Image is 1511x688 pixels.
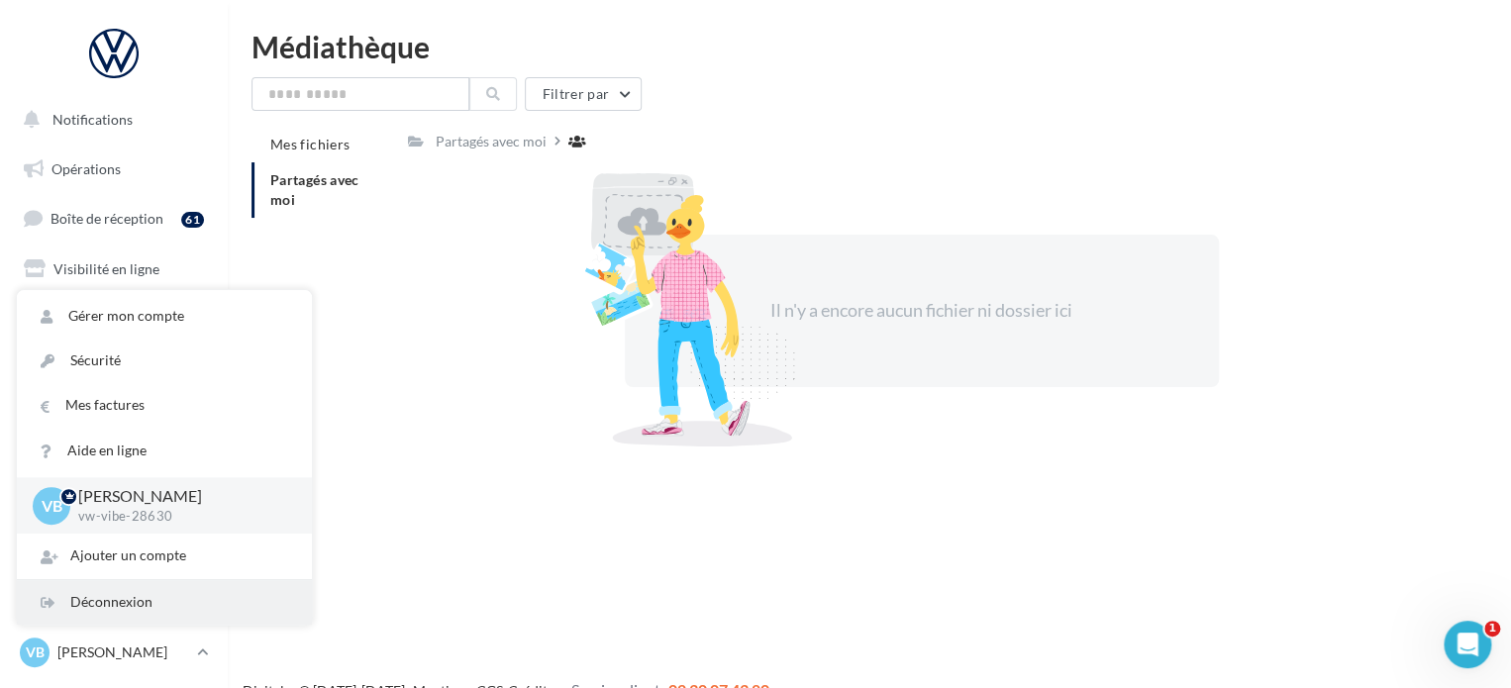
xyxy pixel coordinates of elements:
[17,294,312,339] a: Gérer mon compte
[12,445,216,487] a: Calendrier
[12,560,216,619] a: Campagnes DataOnDemand
[57,642,189,662] p: [PERSON_NAME]
[525,77,642,111] button: Filtrer par
[17,534,312,578] div: Ajouter un compte
[17,383,312,428] a: Mes factures
[12,248,216,290] a: Visibilité en ligne
[17,580,312,625] div: Déconnexion
[270,171,359,208] span: Partagés avec moi
[17,429,312,473] a: Aide en ligne
[12,396,216,438] a: Médiathèque
[12,494,216,552] a: PLV et print personnalisable
[12,148,216,190] a: Opérations
[26,642,45,662] span: VB
[16,634,212,671] a: VB [PERSON_NAME]
[1444,621,1491,668] iframe: Intercom live chat
[252,32,1487,61] div: Médiathèque
[12,346,216,388] a: Contacts
[12,298,216,340] a: Campagnes
[17,339,312,383] a: Sécurité
[181,212,204,228] div: 61
[12,99,208,141] button: Notifications
[270,136,350,152] span: Mes fichiers
[51,160,121,177] span: Opérations
[78,485,280,508] p: [PERSON_NAME]
[42,494,62,517] span: VB
[52,111,133,128] span: Notifications
[436,132,547,151] div: Partagés avec moi
[53,260,159,277] span: Visibilité en ligne
[12,197,216,240] a: Boîte de réception61
[1484,621,1500,637] span: 1
[50,210,163,227] span: Boîte de réception
[78,508,280,526] p: vw-vibe-28630
[770,299,1072,321] span: Il n'y a encore aucun fichier ni dossier ici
